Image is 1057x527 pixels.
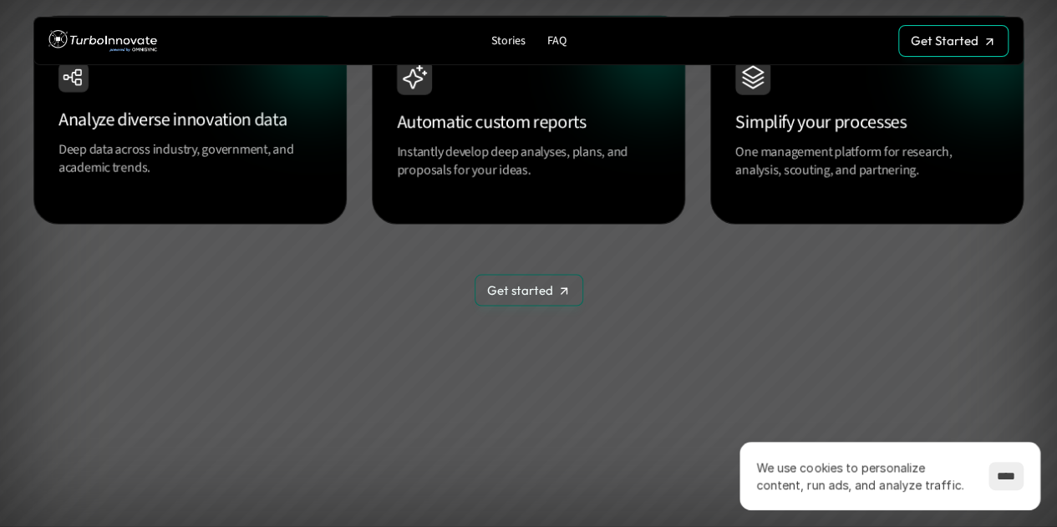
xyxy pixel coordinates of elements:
p: Stories [491,34,526,48]
a: FAQ [541,30,573,53]
a: Get Started [898,25,1009,57]
p: Get Started [911,33,978,48]
a: Stories [485,30,532,53]
p: We use cookies to personalize content, run ads, and analyze traffic. [756,459,972,494]
p: FAQ [547,34,567,48]
img: TurboInnovate Logo [48,26,157,57]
